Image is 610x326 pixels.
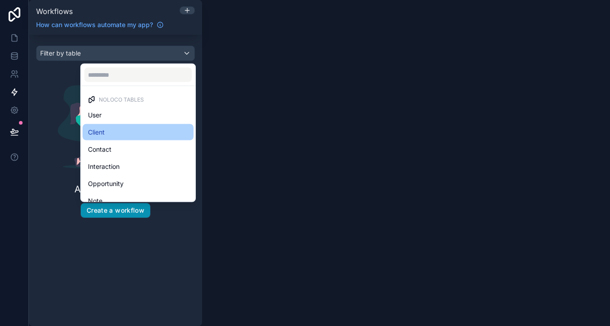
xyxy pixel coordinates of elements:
span: Noloco tables [99,96,144,103]
span: Opportunity [88,178,124,189]
span: Contact [88,144,111,155]
span: User [88,110,102,121]
span: Interaction [88,161,120,172]
span: Client [88,127,105,138]
span: Note [88,196,102,206]
div: scrollable content [29,35,202,326]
